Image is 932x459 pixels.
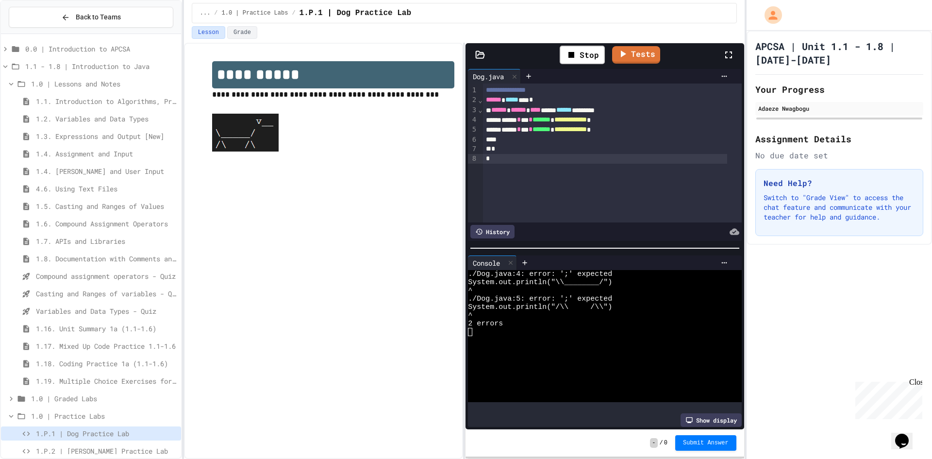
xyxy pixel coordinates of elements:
span: 1.19. Multiple Choice Exercises for Unit 1a (1.1-1.6) [36,376,177,386]
span: Fold line [478,96,483,104]
span: / [292,9,295,17]
div: 3 [468,105,478,115]
iframe: chat widget [851,378,922,419]
span: / [660,439,663,447]
span: 1.0 | Graded Labs [31,393,177,404]
span: 1.3. Expressions and Output [New] [36,131,177,141]
span: Back to Teams [76,12,121,22]
span: ^ [468,311,472,320]
div: 5 [468,125,478,135]
div: Console [468,255,517,270]
span: 0.0 | Introduction to APCSA [25,44,177,54]
div: 4 [468,115,478,125]
div: 8 [468,154,478,164]
div: 7 [468,144,478,154]
span: 1.16. Unit Summary 1a (1.1-1.6) [36,323,177,334]
span: Fold line [478,106,483,114]
span: 0 [664,439,667,447]
button: Back to Teams [9,7,173,28]
div: Stop [560,46,605,64]
span: 1.P.1 | Dog Practice Lab [300,7,411,19]
span: System.out.println("/\\ /\\") [468,303,612,311]
button: Lesson [192,26,225,39]
a: Tests [612,46,660,64]
span: 1.6. Compound Assignment Operators [36,219,177,229]
span: Variables and Data Types - Quiz [36,306,177,316]
span: 1.0 | Lessons and Notes [31,79,177,89]
div: My Account [754,4,784,26]
span: Submit Answer [683,439,729,447]
div: 1 [468,85,478,95]
h1: APCSA | Unit 1.1 - 1.8 | [DATE]-[DATE] [755,39,923,67]
div: Chat with us now!Close [4,4,67,62]
h2: Assignment Details [755,132,923,146]
div: Dog.java [468,71,509,82]
p: Switch to "Grade View" to access the chat feature and communicate with your teacher for help and ... [764,193,915,222]
span: 1.1. Introduction to Algorithms, Programming, and Compilers [36,96,177,106]
h3: Need Help? [764,177,915,189]
span: 1.8. Documentation with Comments and Preconditions [36,254,177,264]
div: Adaeze Nwagbogu [758,104,920,113]
span: 2 errors [468,320,503,328]
span: Casting and Ranges of variables - Quiz [36,289,177,299]
span: - [650,438,657,448]
span: 1.4. [PERSON_NAME] and User Input [36,166,177,176]
button: Grade [227,26,257,39]
span: 1.P.2 | [PERSON_NAME] Practice Lab [36,446,177,456]
div: 2 [468,95,478,105]
span: System.out.println("\\________/") [468,278,612,287]
span: 1.0 | Practice Labs [31,411,177,421]
span: / [214,9,217,17]
span: 1.2. Variables and Data Types [36,114,177,124]
span: Compound assignment operators - Quiz [36,271,177,281]
button: Submit Answer [675,435,736,451]
div: Dog.java [468,69,521,84]
span: 1.18. Coding Practice 1a (1.1-1.6) [36,358,177,369]
span: 1.0 | Practice Labs [222,9,288,17]
span: ... [200,9,211,17]
span: 1.7. APIs and Libraries [36,236,177,246]
div: Console [468,258,505,268]
div: Show display [681,413,742,427]
div: History [470,225,515,238]
iframe: chat widget [891,420,922,449]
span: 1.17. Mixed Up Code Practice 1.1-1.6 [36,341,177,351]
span: 1.1 - 1.8 | Introduction to Java [25,61,177,71]
h2: Your Progress [755,83,923,96]
div: No due date set [755,150,923,161]
span: 4.6. Using Text Files [36,184,177,194]
span: 1.P.1 | Dog Practice Lab [36,428,177,439]
div: 6 [468,135,478,145]
span: ./Dog.java:4: error: ';' expected [468,270,612,278]
span: 1.4. Assignment and Input [36,149,177,159]
span: 1.5. Casting and Ranges of Values [36,201,177,211]
span: ./Dog.java:5: error: ';' expected [468,295,612,303]
span: ^ [468,287,472,295]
